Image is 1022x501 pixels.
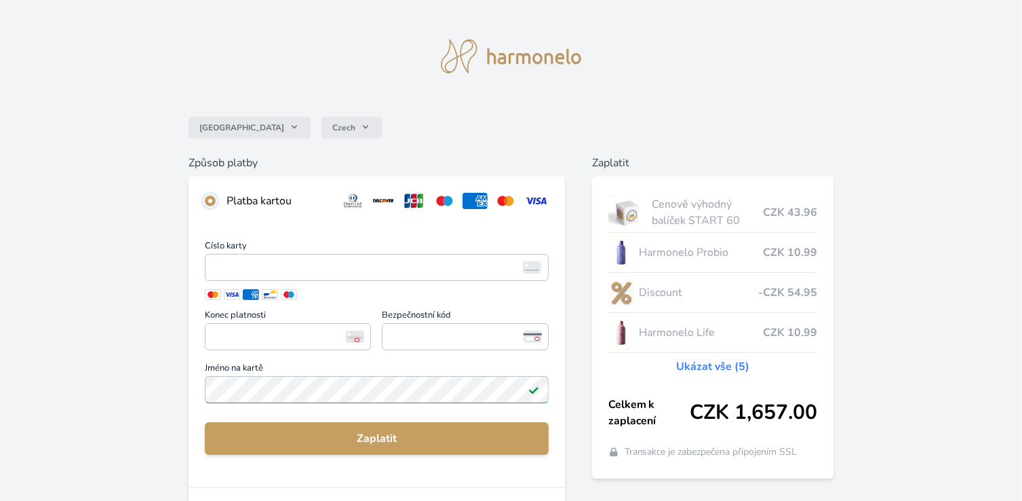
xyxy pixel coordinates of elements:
[608,316,634,350] img: CLEAN_LIFE_se_stinem_x-lo.jpg
[382,311,548,323] span: Bezpečnostní kód
[676,358,749,375] a: Ukázat vše (5)
[432,193,457,209] img: maestro.svg
[205,422,549,455] button: Zaplatit
[640,244,764,261] span: Harmonelo Probio
[640,324,764,341] span: Harmonelo Life
[371,193,396,209] img: discover.svg
[758,284,817,301] span: -CZK 54.95
[401,193,427,209] img: jcb.svg
[189,117,311,138] button: [GEOGRAPHIC_DATA]
[608,236,634,270] img: CLEAN_PROBIO_se_stinem_x-lo.jpg
[608,396,690,429] span: Celkem k zaplacení
[463,193,488,209] img: amex.svg
[763,324,817,341] span: CZK 10.99
[321,117,382,138] button: Czech
[227,193,330,209] div: Platba kartou
[199,122,284,133] span: [GEOGRAPHIC_DATA]
[763,204,817,221] span: CZK 43.96
[211,258,543,277] iframe: Iframe pro číslo karty
[441,39,582,73] img: logo.svg
[523,261,541,274] img: card
[528,384,539,395] img: Platné pole
[346,331,364,343] img: Konec platnosti
[592,155,834,171] h6: Zaplatit
[652,196,763,229] span: Cenově výhodný balíček START 60
[205,376,549,403] input: Jméno na kartěPlatné pole
[205,242,549,254] span: Číslo karty
[340,193,366,209] img: diners.svg
[608,196,647,229] img: start.jpg
[205,311,371,323] span: Konec platnosti
[211,327,365,346] iframe: Iframe pro datum vypršení platnosti
[625,445,798,459] span: Transakce je zabezpečena připojením SSL
[205,364,549,376] span: Jméno na kartě
[524,193,549,209] img: visa.svg
[640,284,759,301] span: Discount
[216,430,538,447] span: Zaplatit
[388,327,542,346] iframe: Iframe pro bezpečnostní kód
[690,401,817,425] span: CZK 1,657.00
[763,244,817,261] span: CZK 10.99
[332,122,355,133] span: Czech
[608,276,634,310] img: discount-lo.png
[189,155,565,171] h6: Způsob platby
[493,193,518,209] img: mc.svg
